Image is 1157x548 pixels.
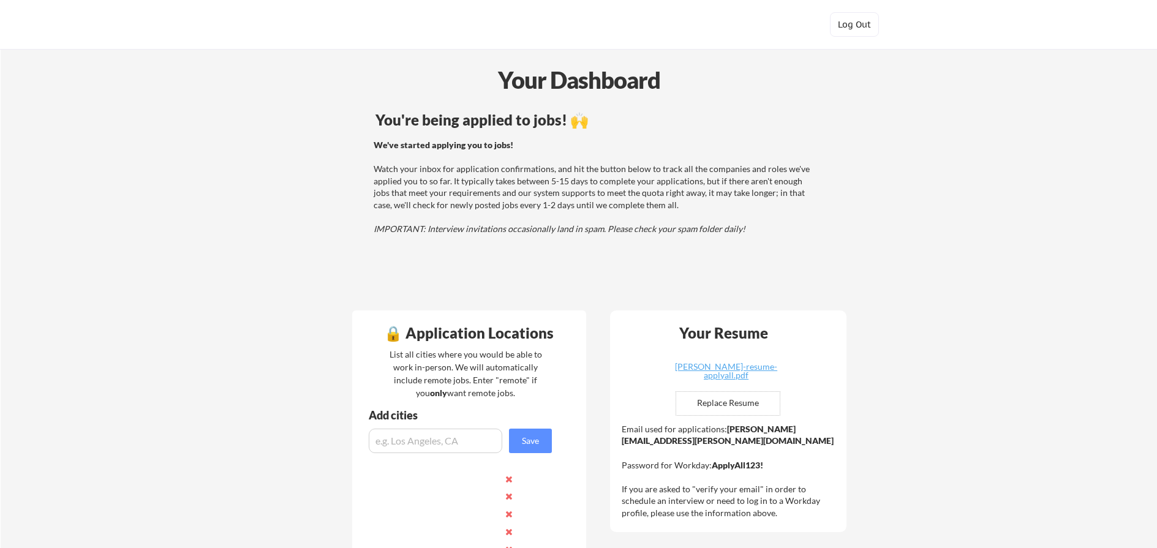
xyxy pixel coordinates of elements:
div: Email used for applications: Password for Workday: If you are asked to "verify your email" in ord... [622,423,838,519]
div: Add cities [369,410,555,421]
strong: We've started applying you to jobs! [374,140,513,150]
div: Watch your inbox for application confirmations, and hit the button below to track all the compani... [374,139,815,235]
div: Your Resume [663,326,785,340]
em: IMPORTANT: Interview invitations occasionally land in spam. Please check your spam folder daily! [374,223,745,234]
div: You're being applied to jobs! 🙌 [375,113,817,127]
button: Save [509,429,552,453]
div: [PERSON_NAME]-resume-applyall.pdf [654,362,799,380]
strong: ApplyAll123! [712,460,763,470]
div: 🔒 Application Locations [355,326,583,340]
input: e.g. Los Angeles, CA [369,429,502,453]
strong: only [430,388,447,398]
strong: [PERSON_NAME][EMAIL_ADDRESS][PERSON_NAME][DOMAIN_NAME] [622,424,834,446]
div: Your Dashboard [1,62,1157,97]
button: Log Out [830,12,879,37]
a: [PERSON_NAME]-resume-applyall.pdf [654,362,799,381]
div: List all cities where you would be able to work in-person. We will automatically include remote j... [382,348,550,399]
